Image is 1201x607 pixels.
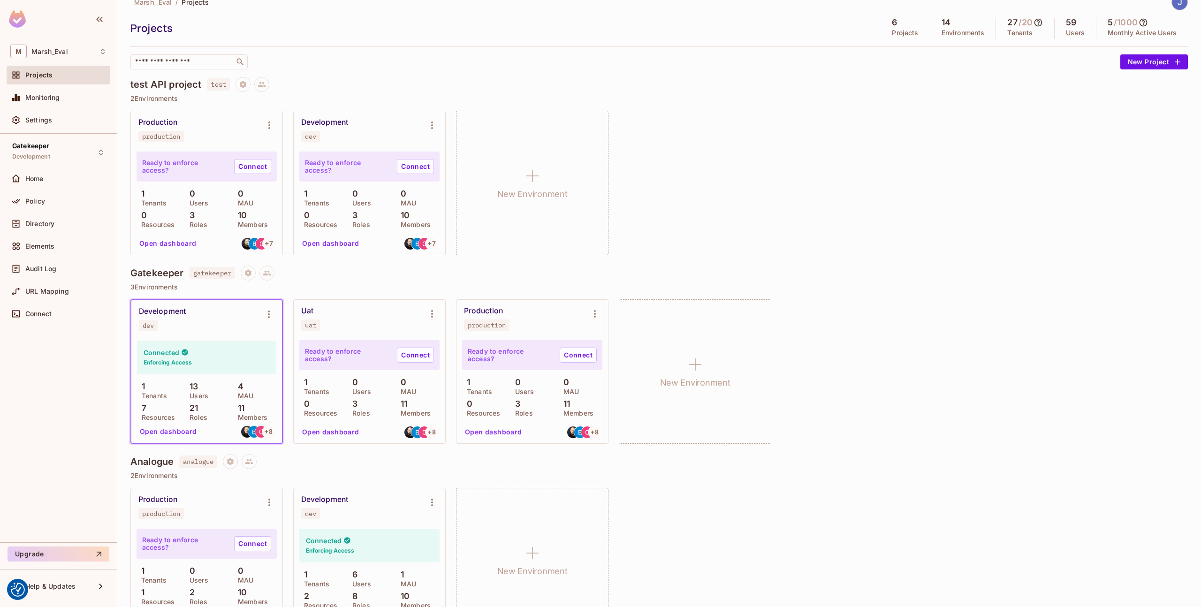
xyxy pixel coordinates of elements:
span: Monitoring [25,94,60,101]
p: 0 [299,399,310,409]
div: dev [143,322,154,329]
span: URL Mapping [25,288,69,295]
a: Connect [560,348,597,363]
p: 0 [185,566,195,576]
p: 8 [348,592,357,601]
span: Policy [25,197,45,205]
button: Consent Preferences [11,583,25,597]
h5: / 20 [1019,18,1033,27]
p: 4 [233,382,243,391]
p: Ready to enforce access? [305,348,389,363]
div: Development [139,307,186,316]
div: uat [305,321,316,329]
span: Project settings [236,82,251,91]
span: Settings [25,116,52,124]
p: MAU [396,580,416,588]
p: Resources [137,598,175,606]
button: Upgrade [8,546,109,561]
button: Environment settings [423,304,441,323]
a: Connect [397,159,434,174]
img: thomas@permit.io [404,426,416,438]
h5: 5 [1108,18,1113,27]
span: gatekeeper [190,267,236,279]
div: production [468,321,506,329]
button: Environment settings [260,493,279,512]
h5: / 1000 [1114,18,1138,27]
p: Users [185,392,208,400]
p: Roles [510,410,533,417]
p: Members [233,414,268,421]
p: 0 [299,211,310,220]
p: Resources [137,414,175,421]
h5: 14 [942,18,950,27]
button: Open dashboard [298,425,363,440]
p: 3 [348,399,357,409]
p: Ready to enforce access? [142,536,227,551]
p: 0 [348,189,358,198]
div: Production [464,306,503,316]
p: Resources [462,410,500,417]
p: 1 [137,189,144,198]
img: ben.read@mmc.com [411,238,423,250]
p: Users [348,388,371,395]
button: Open dashboard [136,236,200,251]
p: 11 [396,399,407,409]
p: MAU [233,392,253,400]
h4: Gatekeeper [130,267,184,279]
p: 0 [396,378,406,387]
span: test [207,78,230,91]
span: analogue [179,455,217,468]
p: MAU [396,199,416,207]
p: 11 [559,399,570,409]
span: + 8 [428,429,435,435]
p: 2 [185,588,195,597]
p: Roles [185,598,207,606]
span: Connect [25,310,52,318]
h4: Analogue [130,456,174,467]
div: Development [301,118,348,127]
p: 3 [348,211,357,220]
p: 21 [185,403,198,413]
p: Tenants [137,392,167,400]
p: Ready to enforce access? [305,159,389,174]
p: Users [348,199,371,207]
p: Members [233,221,268,228]
span: Project settings [223,459,238,468]
h1: New Environment [497,564,568,578]
div: production [142,510,180,517]
img: ben.read@mmc.com [411,426,423,438]
p: 1 [137,566,144,576]
p: 0 [462,399,472,409]
span: Home [25,175,44,182]
div: dev [305,133,316,140]
img: carla.teixeira@mmc.com [581,426,593,438]
p: Members [396,221,431,228]
img: thomas@permit.io [404,238,416,250]
p: 6 [348,570,357,579]
img: thomas@permit.io [567,426,579,438]
img: ben.read@mmc.com [248,426,260,438]
p: Roles [185,221,207,228]
span: Projects [25,71,53,79]
h5: 27 [1007,18,1017,27]
p: 10 [396,592,410,601]
p: 1 [137,382,145,391]
p: Members [559,410,593,417]
p: 7 [137,403,146,413]
p: 3 Environments [130,283,1188,291]
span: Development [12,153,50,160]
button: Environment settings [423,493,441,512]
a: Connect [234,536,271,551]
p: 0 [233,189,243,198]
p: 11 [233,403,244,413]
p: 0 [396,189,406,198]
p: Users [185,577,208,584]
h6: Enforcing Access [306,546,354,555]
p: 3 [510,399,520,409]
p: Tenants [462,388,492,395]
p: 0 [137,211,147,220]
button: Open dashboard [461,425,526,440]
img: carla.teixeira@mmc.com [418,426,430,438]
p: 1 [137,588,144,597]
div: Production [138,118,177,127]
